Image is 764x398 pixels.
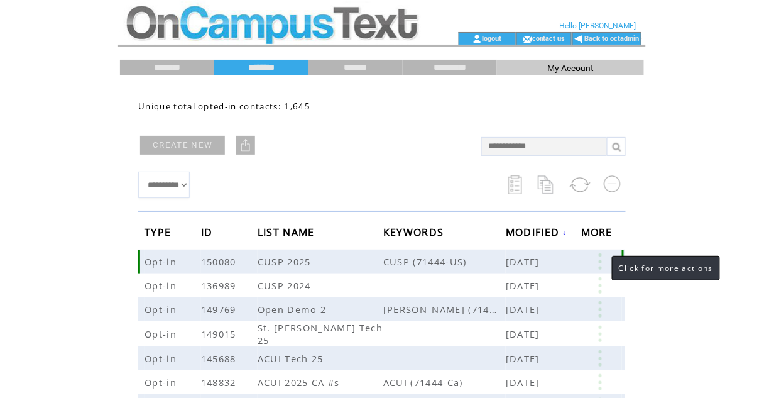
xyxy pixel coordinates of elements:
[506,376,543,389] span: [DATE]
[258,222,318,245] span: LIST NAME
[258,303,330,316] span: Open Demo 2
[383,376,506,389] span: ACUI (71444-Ca)
[506,328,543,340] span: [DATE]
[201,328,239,340] span: 149015
[585,35,640,43] a: Back to octadmin
[258,321,383,346] span: St. [PERSON_NAME] Tech 25
[138,101,310,112] span: Unique total opted-in contacts: 1,645
[145,352,180,365] span: Opt-in
[145,255,180,268] span: Opt-in
[140,136,225,155] a: CREATE NEW
[383,222,447,245] span: KEYWORDS
[619,263,713,274] span: Click for more actions
[383,255,506,268] span: CUSP (71444-US)
[258,255,314,268] span: CUSP 2025
[145,222,174,245] span: TYPE
[523,34,532,44] img: contact_us_icon.gif
[201,279,239,292] span: 136989
[145,303,180,316] span: Opt-in
[201,228,216,235] a: ID
[145,328,180,340] span: Opt-in
[201,303,239,316] span: 149769
[506,222,563,245] span: MODIFIED
[145,228,174,235] a: TYPE
[201,352,239,365] span: 145688
[383,228,447,235] a: KEYWORDS
[239,139,252,152] img: upload.png
[574,34,584,44] img: backArrow.gif
[506,228,567,236] a: MODIFIED↓
[581,222,616,245] span: MORE
[201,222,216,245] span: ID
[472,34,482,44] img: account_icon.gif
[506,279,543,292] span: [DATE]
[506,255,543,268] span: [DATE]
[532,34,565,42] a: contact us
[258,279,314,292] span: CUSP 2024
[258,352,327,365] span: ACUI Tech 25
[201,376,239,389] span: 148832
[145,376,180,389] span: Opt-in
[258,228,318,235] a: LIST NAME
[482,34,501,42] a: logout
[547,63,594,73] span: My Account
[383,303,506,316] span: STACEY (71444-US)
[258,376,343,389] span: ACUI 2025 CA #s
[201,255,239,268] span: 150080
[506,303,543,316] span: [DATE]
[145,279,180,292] span: Opt-in
[560,21,636,30] span: Hello [PERSON_NAME]
[506,352,543,365] span: [DATE]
